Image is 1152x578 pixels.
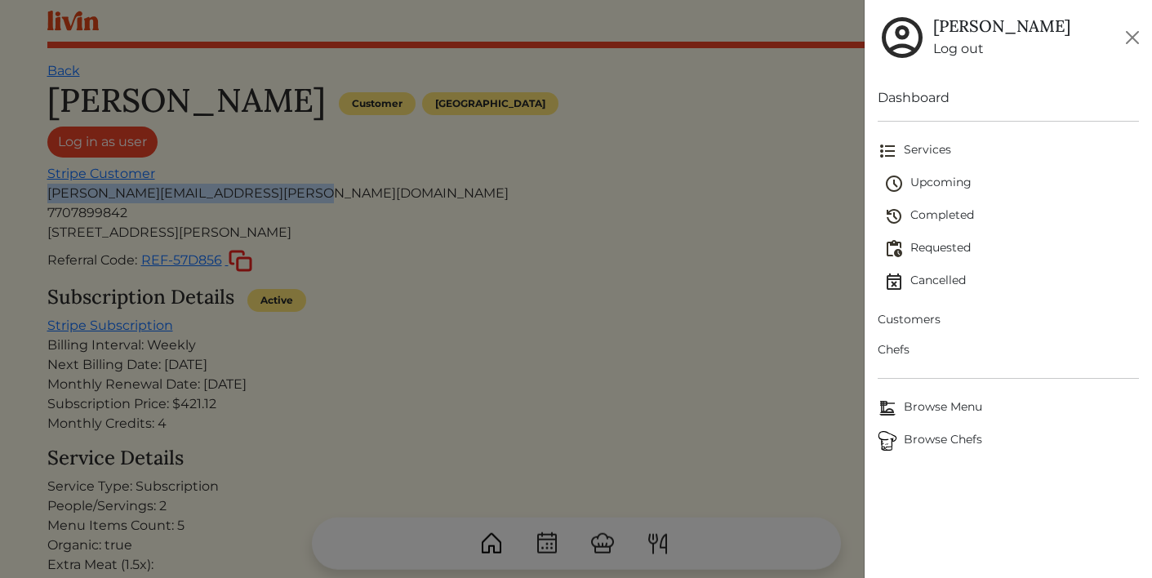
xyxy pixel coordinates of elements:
[878,305,1139,335] a: Customers
[878,311,1139,328] span: Customers
[878,398,897,418] img: Browse Menu
[884,174,1139,193] span: Upcoming
[878,141,897,161] img: format_list_bulleted-ebc7f0161ee23162107b508e562e81cd567eeab2455044221954b09d19068e74.svg
[878,141,1139,161] span: Services
[884,207,1139,226] span: Completed
[884,174,904,193] img: schedule-fa401ccd6b27cf58db24c3bb5584b27dcd8bd24ae666a918e1c6b4ae8c451a22.svg
[878,13,927,62] img: user_account-e6e16d2ec92f44fc35f99ef0dc9cddf60790bfa021a6ecb1c896eb5d2907b31c.svg
[884,167,1139,200] a: Upcoming
[1119,24,1145,51] button: Close
[933,39,1070,59] a: Log out
[878,335,1139,365] a: Chefs
[884,239,904,259] img: pending_actions-fd19ce2ea80609cc4d7bbea353f93e2f363e46d0f816104e4e0650fdd7f915cf.svg
[884,239,1139,259] span: Requested
[878,398,1139,418] span: Browse Menu
[878,431,897,451] img: Browse Chefs
[878,431,1139,451] span: Browse Chefs
[878,135,1139,167] a: Services
[878,425,1139,457] a: ChefsBrowse Chefs
[884,272,904,291] img: event_cancelled-67e280bd0a9e072c26133efab016668ee6d7272ad66fa3c7eb58af48b074a3a4.svg
[884,265,1139,298] a: Cancelled
[884,272,1139,291] span: Cancelled
[884,207,904,226] img: history-2b446bceb7e0f53b931186bf4c1776ac458fe31ad3b688388ec82af02103cd45.svg
[884,200,1139,233] a: Completed
[933,16,1070,36] h5: [PERSON_NAME]
[878,88,1139,108] a: Dashboard
[878,392,1139,425] a: Browse MenuBrowse Menu
[884,233,1139,265] a: Requested
[878,341,1139,358] span: Chefs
